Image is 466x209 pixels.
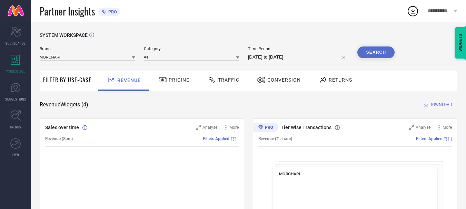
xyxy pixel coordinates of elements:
[281,125,331,130] span: Tier Wise Transactions
[43,76,91,84] span: Filter By Use-Case
[357,46,395,58] button: Search
[107,9,117,14] span: PRO
[416,125,430,130] span: Analyse
[6,41,26,46] span: SCORECARDS
[253,123,278,133] div: Premium
[40,101,88,108] span: Revenue Widgets ( 4 )
[45,136,73,141] span: Revenue (Sum)
[40,32,88,38] span: SYSTEM WORKSPACE
[117,77,141,83] span: Revenue
[6,69,25,74] span: WORKSPACE
[238,136,239,141] span: |
[218,77,239,83] span: Traffic
[203,136,229,141] span: Filters Applied
[40,4,95,18] span: Partner Insights
[169,77,190,83] span: Pricing
[258,136,292,141] span: Revenue (% share)
[329,77,352,83] span: Returns
[202,125,217,130] span: Analyse
[267,77,301,83] span: Conversion
[407,5,419,17] div: Open download list
[45,125,79,130] span: Sales over time
[229,125,239,130] span: More
[10,124,21,129] span: TRENDS
[416,136,443,141] span: Filters Applied
[12,152,19,157] span: FWD
[248,53,349,61] input: Select time period
[5,96,26,102] span: SUGGESTIONS
[40,46,135,51] span: Brand
[443,125,452,130] span: More
[451,136,452,141] span: |
[144,46,239,51] span: Category
[279,171,300,176] span: MORCHARI
[196,125,201,130] svg: Zoom
[409,125,414,130] svg: Zoom
[429,101,452,108] span: DOWNLOAD
[248,46,349,51] span: Time Period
